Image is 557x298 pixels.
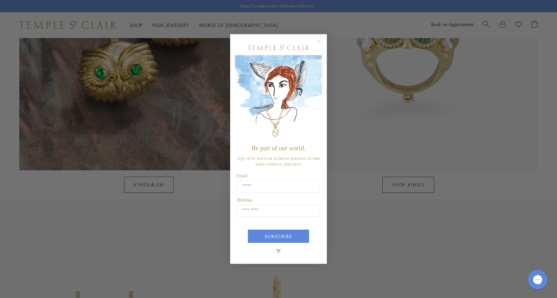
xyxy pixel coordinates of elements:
span: Birthday [237,198,253,203]
img: c4a9eb12-d91a-4d4a-8ee0-386386f4f338.jpeg [235,55,322,141]
img: Temple St. Clair [248,45,309,50]
button: SUBSCRIBE [248,230,309,243]
input: Email [237,180,320,193]
img: TSC [272,244,285,257]
button: Close dialog [318,41,327,49]
span: Be part of our world. [251,144,306,152]
iframe: Gorgias live chat messenger [525,268,551,292]
span: Sign up for exclusive collection previews, private event invitations, and more. [237,155,320,167]
span: Email [237,174,247,178]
